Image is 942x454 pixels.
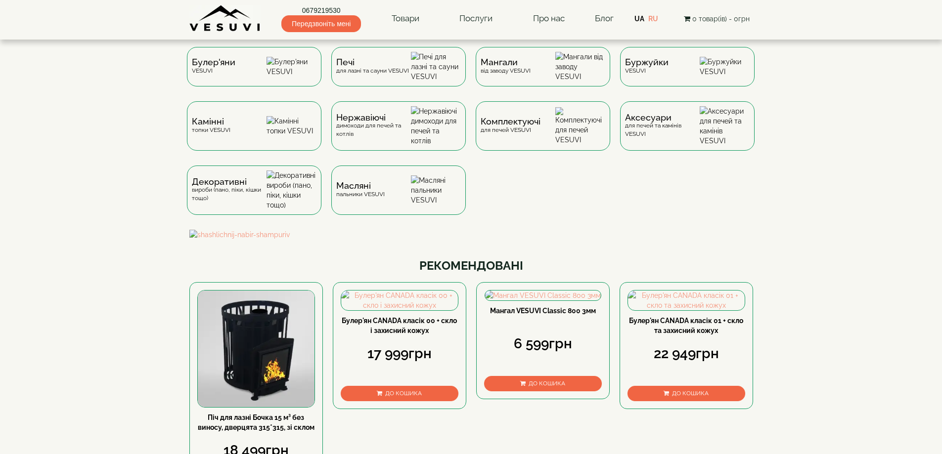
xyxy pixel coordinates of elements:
[615,47,760,101] a: БуржуйкиVESUVI Буржуйки VESUVI
[481,58,531,66] span: Мангали
[523,7,575,30] a: Про нас
[336,182,385,190] span: Масляні
[449,7,502,30] a: Послуги
[615,101,760,165] a: Аксесуаридля печей та камінів VESUVI Аксесуари для печей та камінів VESUVI
[267,57,316,77] img: Булер'яни VESUVI
[700,57,750,77] img: Буржуйки VESUVI
[192,58,235,75] div: VESUVI
[342,317,457,334] a: Булер'ян CANADA класік 00 + скло і захисний кожух
[192,178,267,186] span: Декоративні
[326,47,471,101] a: Печідля лазні та сауни VESUVI Печі для лазні та сауни VESUVI
[484,334,602,354] div: 6 599грн
[198,290,314,407] img: Піч для лазні Бочка 15 м³ без виносу, дверцята 315*315, зі склом
[555,52,605,82] img: Мангали від заводу VESUVI
[471,47,615,101] a: Мангаливід заводу VESUVI Мангали від заводу VESUVI
[484,376,602,391] button: До кошика
[481,118,540,125] span: Комплектуючі
[595,13,614,23] a: Блог
[326,165,471,230] a: Масляніпальники VESUVI Масляні пальники VESUVI
[625,114,700,122] span: Аксесуари
[192,178,267,203] div: вироби (пано, піки, кішки тощо)
[628,290,745,310] img: Булер'ян CANADA класік 01 + скло та захисний кожух
[628,386,745,401] button: До кошика
[411,175,461,205] img: Масляні пальники VESUVI
[182,165,326,230] a: Декоративнівироби (пано, піки, кішки тощо) Декоративні вироби (пано, піки, кішки тощо)
[336,114,411,122] span: Нержавіючі
[625,58,669,66] span: Буржуйки
[281,5,361,15] a: 0679219530
[490,307,596,315] a: Мангал VESUVI Classic 800 3мм
[555,107,605,145] img: Комплектуючі для печей VESUVI
[326,101,471,165] a: Нержавіючідимоходи для печей та котлів Нержавіючі димоходи для печей та котлів
[189,230,753,240] img: shashlichnij-nabir-shampuriv
[382,7,429,30] a: Товари
[481,58,531,75] div: від заводу VESUVI
[634,15,644,23] a: UA
[648,15,658,23] a: RU
[625,58,669,75] div: VESUVI
[341,290,458,310] img: Булер'ян CANADA класік 00 + скло і захисний кожух
[341,386,458,401] button: До кошика
[471,101,615,165] a: Комплектуючідля печей VESUVI Комплектуючі для печей VESUVI
[481,118,540,134] div: для печей VESUVI
[672,390,709,397] span: До кошика
[192,118,230,125] span: Камінні
[336,114,411,138] div: димоходи для печей та котлів
[681,13,753,24] button: 0 товар(ів) - 0грн
[189,5,261,32] img: Завод VESUVI
[625,114,700,138] div: для печей та камінів VESUVI
[336,58,409,66] span: Печі
[628,344,745,364] div: 22 949грн
[192,58,235,66] span: Булер'яни
[336,58,409,75] div: для лазні та сауни VESUVI
[267,170,316,210] img: Декоративні вироби (пано, піки, кішки тощо)
[182,101,326,165] a: Каміннітопки VESUVI Камінні топки VESUVI
[341,344,458,364] div: 17 999грн
[529,380,565,387] span: До кошика
[485,290,601,300] img: Мангал VESUVI Classic 800 3мм
[411,52,461,82] img: Печі для лазні та сауни VESUVI
[692,15,750,23] span: 0 товар(ів) - 0грн
[182,47,326,101] a: Булер'яниVESUVI Булер'яни VESUVI
[192,118,230,134] div: топки VESUVI
[700,106,750,146] img: Аксесуари для печей та камінів VESUVI
[385,390,422,397] span: До кошика
[411,106,461,146] img: Нержавіючі димоходи для печей та котлів
[281,15,361,32] span: Передзвоніть мені
[267,116,316,136] img: Камінні топки VESUVI
[198,413,314,431] a: Піч для лазні Бочка 15 м³ без виносу, дверцята 315*315, зі склом
[629,317,743,334] a: Булер'ян CANADA класік 01 + скло та захисний кожух
[336,182,385,198] div: пальники VESUVI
